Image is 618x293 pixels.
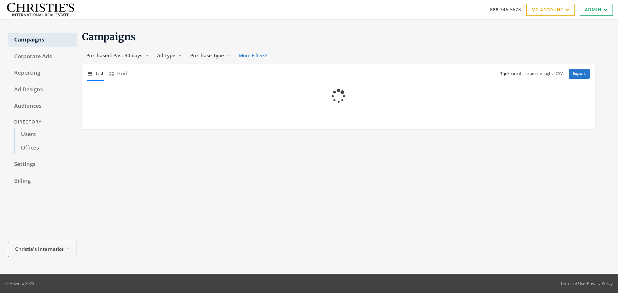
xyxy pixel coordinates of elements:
button: Grid [109,67,127,80]
div: • [560,280,613,287]
div: Directory [8,116,77,128]
a: Ad Designs [8,83,77,96]
button: More Filters [235,50,271,61]
span: Purchased: Past 30 days [86,52,142,59]
span: List [96,70,104,77]
b: Tip: [500,71,507,76]
a: Offices [14,141,77,155]
button: Purchase Type [186,50,235,61]
a: Billing [8,174,77,188]
a: Users [14,128,77,141]
a: Campaigns [8,33,77,47]
button: Christie's International Real Estate [8,242,77,257]
a: Corporate Ads [8,50,77,63]
span: Grid [117,70,127,77]
img: Adwerx [5,2,76,17]
p: © Adwerx 2025 [5,280,34,287]
span: Purchase Type [190,52,224,59]
small: Share these ads through a CSV. [500,71,564,77]
button: Ad Type [153,50,186,61]
span: Christie's International Real Estate [15,245,63,253]
button: Purchased: Past 30 days [82,50,153,61]
a: Export [569,69,590,79]
a: Privacy Policy [587,280,613,286]
a: Reporting [8,66,77,80]
a: Admin [580,4,613,16]
span: Campaigns [82,31,136,43]
a: 888.746.5678 [490,6,521,13]
a: Settings [8,158,77,171]
button: List [87,67,104,80]
a: My Account [526,4,575,16]
span: Ad Type [157,52,175,59]
a: Terms of Use [560,280,585,286]
a: Audiences [8,99,77,113]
